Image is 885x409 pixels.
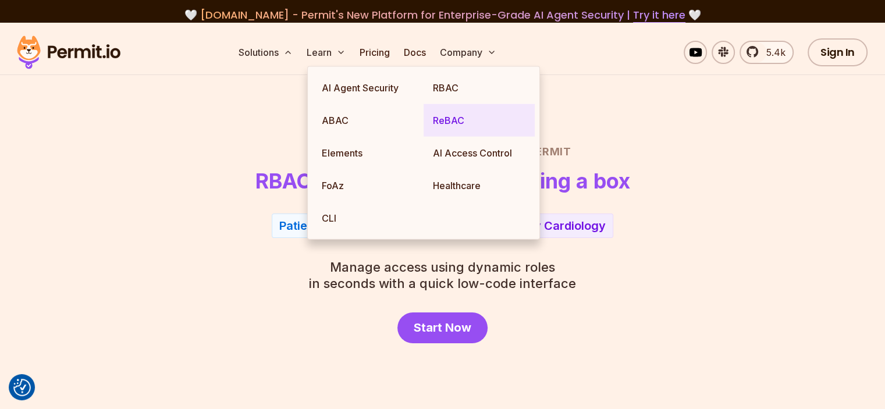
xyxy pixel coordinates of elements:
[312,169,424,202] a: FoAz
[35,144,850,160] h2: Role Based Access Control
[12,33,126,72] img: Permit logo
[200,8,685,22] span: [DOMAIN_NAME] - Permit's New Platform for Enterprise-Grade AI Agent Security |
[740,41,794,64] a: 5.4k
[234,41,297,64] button: Solutions
[312,104,424,137] a: ABAC
[397,312,488,343] a: Start Now
[309,259,576,291] p: in seconds with a quick low-code interface
[28,7,857,23] div: 🤍 🤍
[13,379,31,396] img: Revisit consent button
[759,45,786,59] span: 5.4k
[312,72,424,104] a: AI Agent Security
[13,379,31,396] button: Consent Preferences
[424,104,535,137] a: ReBAC
[255,169,630,193] h1: RBAC now as easy as checking a box
[808,38,868,66] a: Sign In
[424,72,535,104] a: RBAC
[435,41,501,64] button: Company
[355,41,394,64] a: Pricing
[312,202,424,234] a: CLI
[633,8,685,23] a: Try it here
[399,41,431,64] a: Docs
[302,41,350,64] button: Learn
[309,259,576,275] span: Manage access using dynamic roles
[414,319,471,336] span: Start Now
[279,218,318,234] div: Patient
[424,137,535,169] a: AI Access Control
[424,169,535,202] a: Healthcare
[527,218,606,234] div: By Cardiology
[312,137,424,169] a: Elements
